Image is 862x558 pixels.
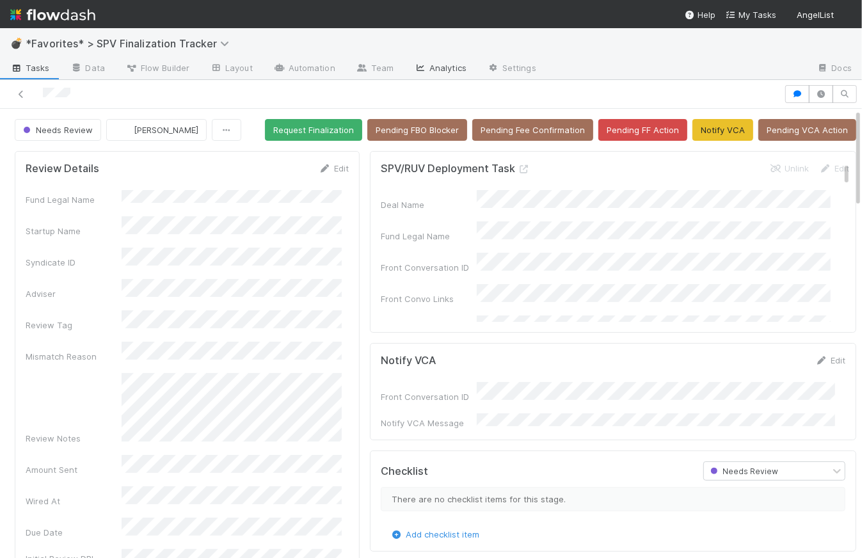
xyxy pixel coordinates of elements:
a: Automation [263,59,346,79]
span: Flow Builder [125,61,189,74]
div: Front Convo Links [381,292,477,305]
button: Request Finalization [265,119,362,141]
div: Help [685,8,715,21]
img: logo-inverted-e16ddd16eac7371096b0.svg [10,4,95,26]
img: avatar_b467e446-68e1-4310-82a7-76c532dc3f4b.png [839,9,852,22]
span: 💣 [10,38,23,49]
div: Front Conversation ID [381,261,477,274]
a: Add checklist item [390,529,479,539]
div: Review Tag [26,319,122,331]
a: Docs [806,59,862,79]
button: Pending FBO Blocker [367,119,467,141]
a: Layout [200,59,263,79]
div: Notify VCA Message [381,417,477,429]
div: Startup Name [26,225,122,237]
button: Pending FF Action [598,119,687,141]
div: Front Conversation ID [381,390,477,403]
a: Settings [477,59,547,79]
h5: Notify VCA [381,355,436,367]
a: Flow Builder [115,59,200,79]
div: Due Date [26,526,122,539]
span: Tasks [10,61,50,74]
h5: Review Details [26,163,99,175]
a: Team [346,59,404,79]
span: Needs Review [20,125,93,135]
a: Edit [819,163,849,173]
button: Notify VCA [692,119,753,141]
div: Wired At [26,495,122,507]
div: Assigned To [381,319,477,331]
div: There are no checklist items for this stage. [381,487,845,511]
div: Amount Sent [26,463,122,476]
span: *Favorites* > SPV Finalization Tracker [26,37,235,50]
h5: Checklist [381,465,428,478]
button: Needs Review [15,119,101,141]
div: Fund Legal Name [26,193,122,206]
a: My Tasks [726,8,776,21]
div: Deal Name [381,198,477,211]
span: My Tasks [726,10,776,20]
a: Unlink [769,163,809,173]
a: Edit [815,355,845,365]
div: Fund Legal Name [381,230,477,243]
div: Adviser [26,287,122,300]
div: Review Notes [26,432,122,445]
button: Pending Fee Confirmation [472,119,593,141]
button: Pending VCA Action [758,119,856,141]
span: AngelList [797,10,834,20]
span: Needs Review [708,466,778,476]
img: avatar_04f2f553-352a-453f-b9fb-c6074dc60769.png [117,124,130,136]
a: Edit [319,163,349,173]
div: Mismatch Reason [26,350,122,363]
a: Data [60,59,115,79]
h5: SPV/RUV Deployment Task [381,163,531,175]
a: Analytics [404,59,477,79]
button: [PERSON_NAME] [106,119,207,141]
div: Syndicate ID [26,256,122,269]
span: [PERSON_NAME] [134,125,198,135]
